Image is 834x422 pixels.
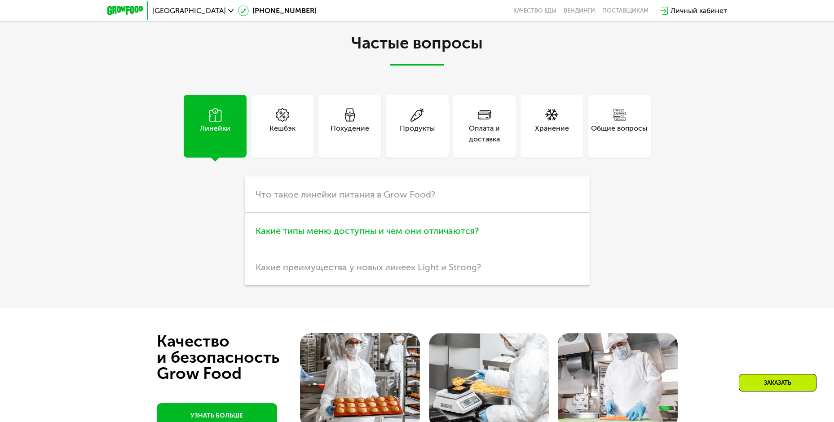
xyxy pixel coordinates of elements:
span: Какие преимущества у новых линеек Light и Strong? [256,262,481,273]
div: поставщикам [602,7,649,14]
div: Хранение [535,123,569,145]
div: Качество и безопасность Grow Food [157,333,313,382]
span: [GEOGRAPHIC_DATA] [152,7,226,14]
span: Какие типы меню доступны и чем они отличаются? [256,225,479,236]
h2: Частые вопросы [166,34,669,66]
div: Похудение [331,123,369,145]
div: Заказать [739,374,816,391]
div: Личный кабинет [671,5,727,16]
div: Оплата и доставка [453,123,516,145]
a: Вендинги [564,7,595,14]
div: Продукты [400,123,435,145]
div: Кешбэк [269,123,296,145]
a: [PHONE_NUMBER] [238,5,317,16]
div: Линейки [200,123,230,145]
div: Общие вопросы [591,123,647,145]
span: Что такое линейки питания в Grow Food? [256,189,435,200]
a: Качество еды [513,7,556,14]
